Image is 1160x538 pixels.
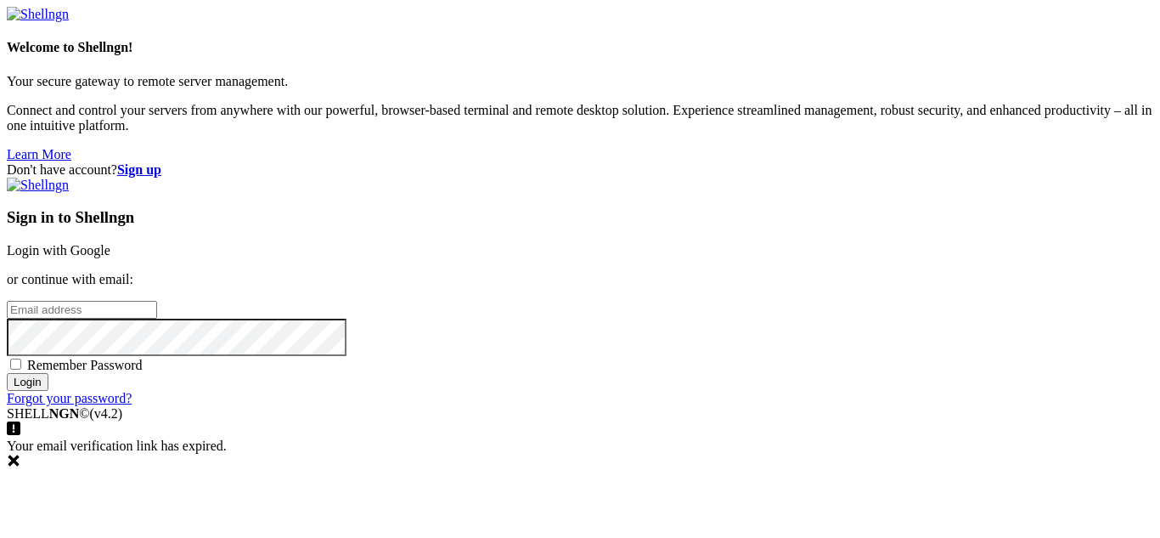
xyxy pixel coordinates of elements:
a: Sign up [117,162,161,177]
a: Login with Google [7,243,110,258]
img: Shellngn [7,7,69,22]
a: Learn More [7,147,71,161]
span: SHELL © [7,406,122,421]
input: Login [7,373,48,391]
div: Don't have account? [7,162,1153,178]
input: Remember Password [10,359,21,370]
b: NGN [49,406,80,421]
h4: Welcome to Shellngn! [7,40,1153,55]
p: or continue with email: [7,272,1153,287]
p: Connect and control your servers from anywhere with our powerful, browser-based terminal and remo... [7,103,1153,133]
a: Forgot your password? [7,391,132,405]
div: Your email verification link has expired. [7,439,1153,471]
span: Remember Password [27,358,143,372]
input: Email address [7,301,157,319]
p: Your secure gateway to remote server management. [7,74,1153,89]
span: 4.2.0 [90,406,123,421]
img: Shellngn [7,178,69,193]
h3: Sign in to Shellngn [7,208,1153,227]
div: Dismiss this notification [7,454,1153,471]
